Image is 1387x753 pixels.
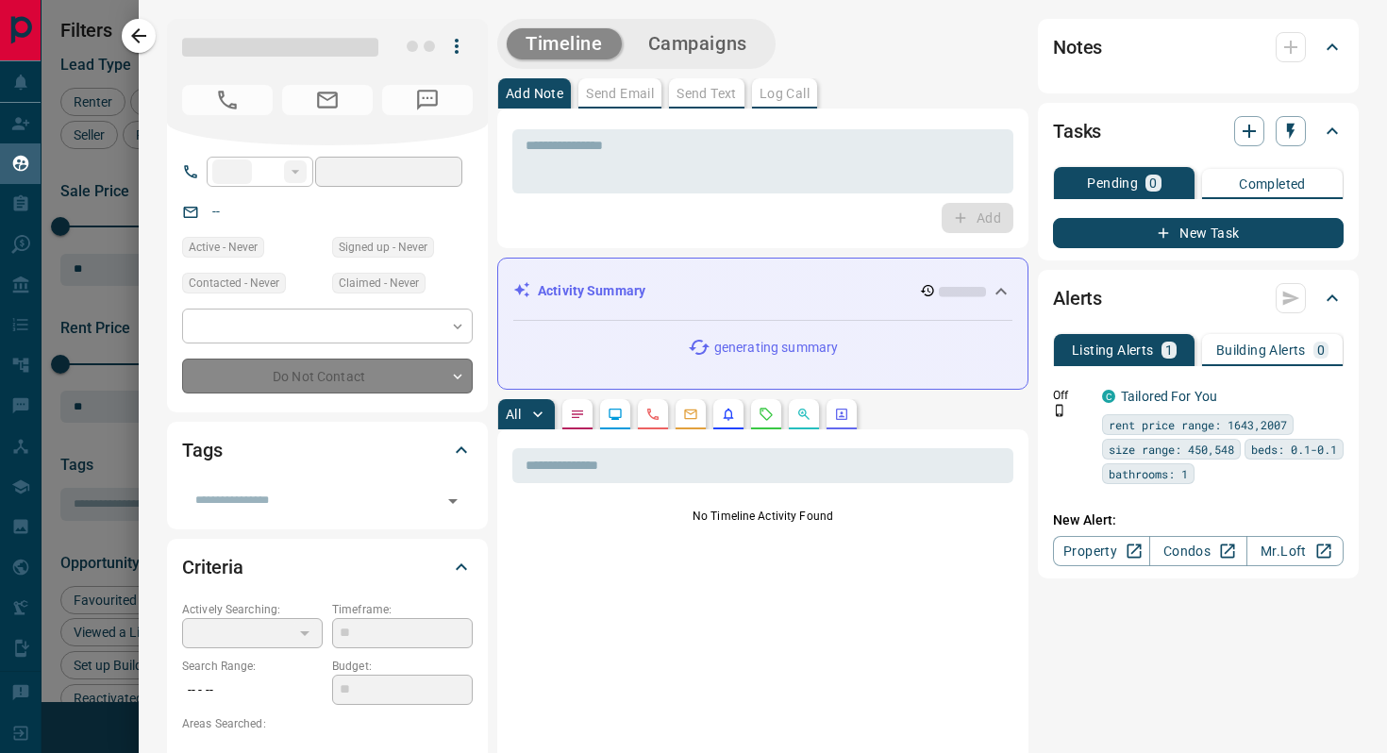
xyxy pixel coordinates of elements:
[332,601,473,618] p: Timeframe:
[212,204,220,219] a: --
[538,281,645,301] p: Activity Summary
[629,28,766,59] button: Campaigns
[1109,464,1188,483] span: bathrooms: 1
[1053,32,1102,62] h2: Notes
[1165,343,1173,357] p: 1
[506,408,521,421] p: All
[1121,389,1217,404] a: Tailored For You
[1053,116,1101,146] h2: Tasks
[1072,343,1154,357] p: Listing Alerts
[721,407,736,422] svg: Listing Alerts
[1251,440,1337,459] span: beds: 0.1-0.1
[1246,536,1344,566] a: Mr.Loft
[339,274,419,293] span: Claimed - Never
[645,407,660,422] svg: Calls
[1053,276,1344,321] div: Alerts
[608,407,623,422] svg: Lead Browsing Activity
[440,488,466,514] button: Open
[1053,218,1344,248] button: New Task
[506,87,563,100] p: Add Note
[182,85,273,115] span: No Number
[1109,440,1234,459] span: size range: 450,548
[1053,25,1344,70] div: Notes
[1053,510,1344,530] p: New Alert:
[570,407,585,422] svg: Notes
[1239,177,1306,191] p: Completed
[513,274,1012,309] div: Activity Summary
[1109,415,1287,434] span: rent price range: 1643,2007
[1102,390,1115,403] div: condos.ca
[182,544,473,590] div: Criteria
[512,508,1013,525] p: No Timeline Activity Found
[182,435,222,465] h2: Tags
[182,675,323,706] p: -- - --
[1317,343,1325,357] p: 0
[339,238,427,257] span: Signed up - Never
[332,658,473,675] p: Budget:
[182,658,323,675] p: Search Range:
[714,338,838,358] p: generating summary
[796,407,811,422] svg: Opportunities
[834,407,849,422] svg: Agent Actions
[189,238,258,257] span: Active - Never
[1087,176,1138,190] p: Pending
[1149,536,1246,566] a: Condos
[282,85,373,115] span: No Email
[1053,536,1150,566] a: Property
[1053,109,1344,154] div: Tasks
[683,407,698,422] svg: Emails
[382,85,473,115] span: No Number
[1053,404,1066,417] svg: Push Notification Only
[1216,343,1306,357] p: Building Alerts
[1053,387,1091,404] p: Off
[1149,176,1157,190] p: 0
[182,715,473,732] p: Areas Searched:
[189,274,279,293] span: Contacted - Never
[1053,283,1102,313] h2: Alerts
[182,359,473,393] div: Do Not Contact
[182,427,473,473] div: Tags
[759,407,774,422] svg: Requests
[182,601,323,618] p: Actively Searching:
[182,552,243,582] h2: Criteria
[507,28,622,59] button: Timeline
